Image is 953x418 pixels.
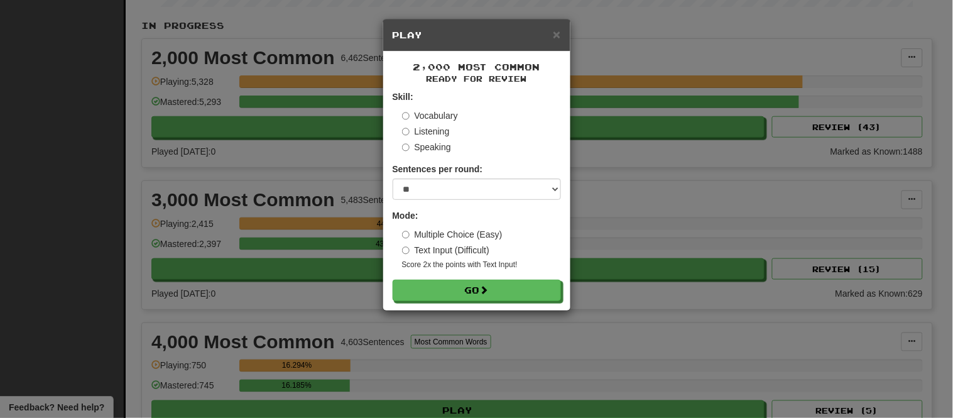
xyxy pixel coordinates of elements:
input: Text Input (Difficult) [402,246,410,255]
input: Multiple Choice (Easy) [402,231,410,239]
label: Speaking [402,141,451,153]
h5: Play [393,29,561,41]
button: Go [393,280,561,301]
label: Sentences per round: [393,163,483,175]
strong: Skill: [393,92,413,102]
input: Vocabulary [402,112,410,120]
button: Close [553,28,560,41]
input: Speaking [402,143,410,151]
label: Text Input (Difficult) [402,244,490,256]
strong: Mode: [393,211,418,221]
label: Listening [402,125,450,138]
small: Ready for Review [393,74,561,84]
input: Listening [402,128,410,136]
label: Multiple Choice (Easy) [402,228,503,241]
span: 2,000 Most Common [413,62,540,72]
small: Score 2x the points with Text Input ! [402,260,561,270]
label: Vocabulary [402,109,458,122]
span: × [553,27,560,41]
